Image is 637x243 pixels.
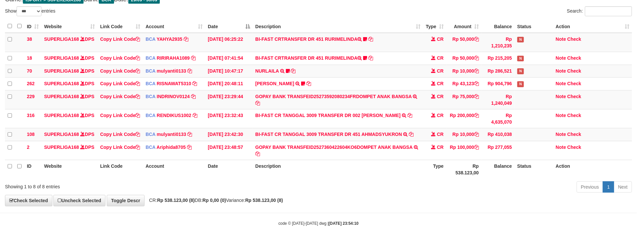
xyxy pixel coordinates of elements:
[143,20,205,33] th: Account: activate to sort column ascending
[157,68,186,74] a: mulyanti0133
[614,181,632,193] a: Next
[279,221,359,226] small: code © [DATE]-[DATE] dwg |
[567,132,581,137] a: Check
[253,33,423,52] td: BI-FAST CRTRANSFER DR 451 RURIMELINDA
[205,20,253,33] th: Date: activate to sort column descending
[446,65,481,78] td: Rp 10,000
[481,78,515,91] td: Rp 904,796
[437,113,444,118] span: CR
[44,94,79,99] a: SUPERLIGA168
[44,81,79,86] a: SUPERLIGA168
[27,113,34,118] span: 316
[205,109,253,128] td: [DATE] 23:32:43
[556,55,566,61] a: Note
[157,145,186,150] a: Ariphida8705
[100,94,140,99] a: Copy Link Code
[556,36,566,42] a: Note
[255,94,412,99] a: GOPAY BANK TRANSFEID25273592080234FRDOMPET ANAK BANGSA
[157,81,191,86] a: RISNAWAT5310
[41,20,97,33] th: Website: activate to sort column ascending
[474,81,479,86] a: Copy Rp 43,123 to clipboard
[97,160,143,179] th: Link Code
[474,36,479,42] a: Copy Rp 50,000 to clipboard
[27,81,34,86] span: 262
[556,132,566,137] a: Note
[53,195,105,206] a: Uncheck Selected
[143,160,205,179] th: Account
[146,113,156,118] span: BCA
[446,109,481,128] td: Rp 200,000
[567,36,581,42] a: Check
[100,81,140,86] a: Copy Link Code
[5,6,55,16] label: Show entries
[368,36,373,42] a: Copy BI-FAST CRTRANSFER DR 451 RURIMELINDA to clipboard
[41,78,97,91] td: DPS
[205,160,253,179] th: Date
[253,160,423,179] th: Description
[205,65,253,78] td: [DATE] 10:47:17
[291,68,296,74] a: Copy NURLAILA to clipboard
[437,94,444,99] span: CR
[409,132,414,137] a: Copy BI-FAST CR TANGGAL 3009 TRANSFER DR 451 AHMADSYUKRON to clipboard
[157,94,190,99] a: INDRINOV0124
[446,160,481,179] th: Rp 538.123,00
[437,55,444,61] span: CR
[245,198,283,203] strong: Rp 538.123,00 (8)
[41,109,97,128] td: DPS
[474,145,479,150] a: Copy Rp 100,000 to clipboard
[423,20,446,33] th: Type: activate to sort column ascending
[41,141,97,160] td: DPS
[517,56,524,61] span: Has Note
[577,181,603,193] a: Previous
[437,145,444,150] span: CR
[368,55,373,61] a: Copy BI-FAST CRTRANSFER DR 451 RURIMELINDA to clipboard
[146,36,156,42] span: BCA
[556,81,566,86] a: Note
[27,55,32,61] span: 18
[474,55,479,61] a: Copy Rp 50,000 to clipboard
[193,113,197,118] a: Copy RENDIKUS1002 to clipboard
[255,81,294,86] a: [PERSON_NAME]
[203,198,226,203] strong: Rp 0,00 (0)
[24,160,41,179] th: ID
[100,113,140,118] a: Copy Link Code
[556,145,566,150] a: Note
[44,132,79,137] a: SUPERLIGA168
[556,68,566,74] a: Note
[146,94,156,99] span: BCA
[41,33,97,52] td: DPS
[27,68,32,74] span: 70
[191,55,196,61] a: Copy RIRIRAHA1089 to clipboard
[41,65,97,78] td: DPS
[481,91,515,109] td: Rp 1,240,049
[184,36,188,42] a: Copy YAHYA2935 to clipboard
[481,52,515,65] td: Rp 215,205
[205,141,253,160] td: [DATE] 23:48:57
[41,128,97,141] td: DPS
[146,145,156,150] span: BCA
[157,55,190,61] a: RIRIRAHA1089
[481,128,515,141] td: Rp 410,038
[157,132,186,137] a: mulyanti0133
[44,36,79,42] a: SUPERLIGA168
[205,128,253,141] td: [DATE] 23:42:30
[146,198,283,203] span: CR: DB: Variance:
[408,113,412,118] a: Copy BI-FAST CR TANGGAL 3009 TRANSFER DR 002 BACHTIAR RIFAI to clipboard
[567,81,581,86] a: Check
[481,109,515,128] td: Rp 4,635,070
[446,33,481,52] td: Rp 50,000
[187,68,192,74] a: Copy mulyanti0133 to clipboard
[517,68,524,74] span: Has Note
[567,6,632,16] label: Search:
[481,65,515,78] td: Rp 286,521
[107,195,145,206] a: Toggle Descr
[446,78,481,91] td: Rp 43,123
[556,94,566,99] a: Note
[44,145,79,150] a: SUPERLIGA168
[27,132,34,137] span: 108
[193,81,197,86] a: Copy RISNAWAT5310 to clipboard
[437,81,444,86] span: CR
[567,68,581,74] a: Check
[329,221,358,226] strong: [DATE] 23:54:10
[423,160,446,179] th: Type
